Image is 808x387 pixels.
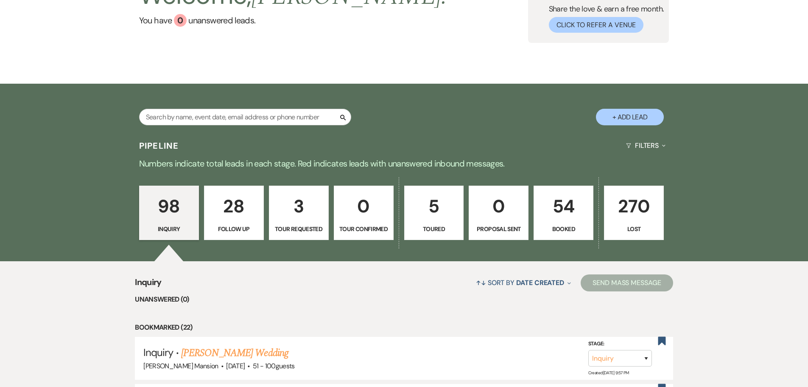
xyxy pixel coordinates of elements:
p: Tour Requested [274,224,323,234]
p: Booked [539,224,588,234]
span: [PERSON_NAME] Mansion [143,362,218,370]
a: [PERSON_NAME] Wedding [181,345,288,361]
p: 28 [210,192,258,220]
p: Toured [410,224,459,234]
p: 5 [410,192,459,220]
a: 270Lost [604,186,664,240]
span: Created: [DATE] 9:57 PM [588,370,629,376]
p: Numbers indicate total leads in each stage. Red indicates leads with unanswered inbound messages. [99,157,710,170]
p: Follow Up [210,224,258,234]
p: Inquiry [145,224,193,234]
a: 0Proposal Sent [469,186,528,240]
label: Stage: [588,339,652,349]
a: 0Tour Confirmed [334,186,394,240]
p: 3 [274,192,323,220]
div: 0 [174,14,187,27]
p: Tour Confirmed [339,224,388,234]
p: 270 [609,192,658,220]
button: + Add Lead [596,109,664,125]
p: Lost [609,224,658,234]
li: Bookmarked (22) [135,322,673,333]
p: 54 [539,192,588,220]
p: 0 [474,192,523,220]
a: 5Toured [404,186,464,240]
li: Unanswered (0) [135,294,673,305]
a: 3Tour Requested [269,186,329,240]
a: 28Follow Up [204,186,264,240]
input: Search by name, event date, email address or phone number [139,109,351,125]
span: Inquiry [143,346,173,359]
a: You have 0 unanswered leads. [139,14,447,27]
p: Proposal Sent [474,224,523,234]
button: Sort By Date Created [472,271,574,294]
span: Date Created [516,278,564,287]
p: 0 [339,192,388,220]
span: [DATE] [226,362,245,370]
span: Inquiry [135,276,162,294]
span: ↑↓ [476,278,486,287]
button: Click to Refer a Venue [549,17,643,33]
p: 98 [145,192,193,220]
button: Send Mass Message [581,274,673,291]
a: 98Inquiry [139,186,199,240]
span: 51 - 100 guests [253,362,295,370]
button: Filters [623,134,669,157]
a: 54Booked [534,186,593,240]
h3: Pipeline [139,140,179,152]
